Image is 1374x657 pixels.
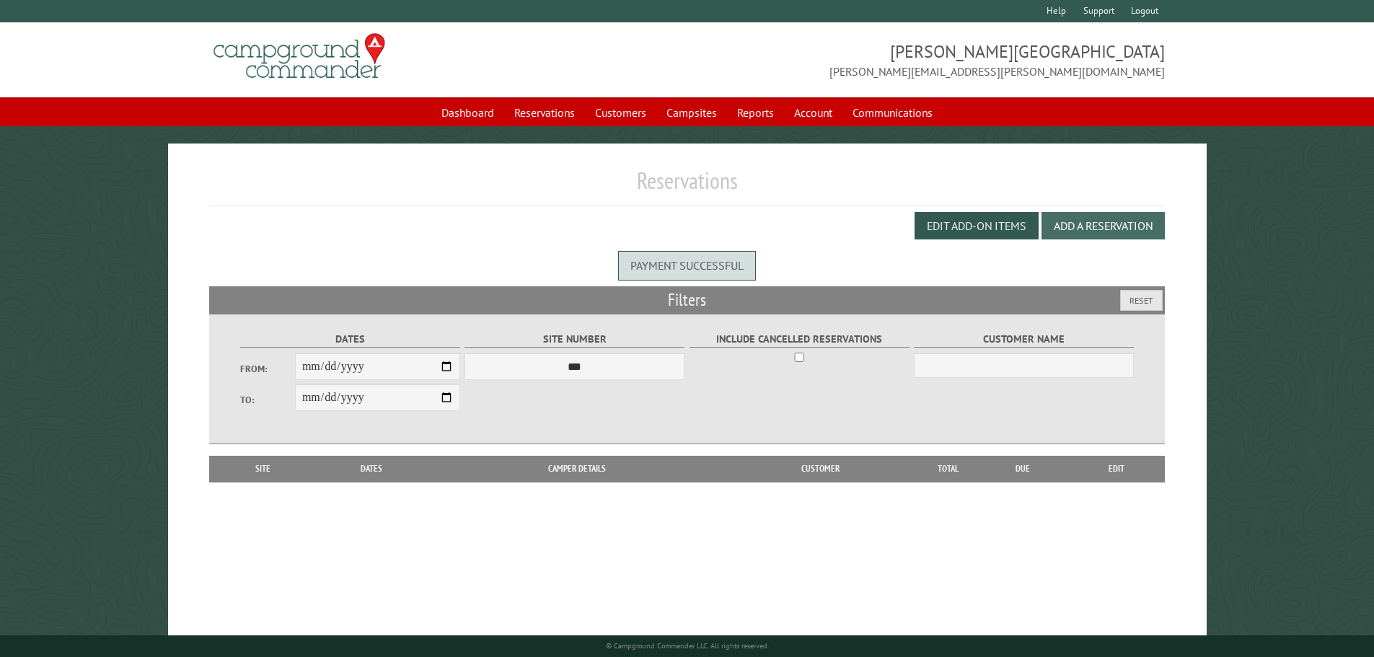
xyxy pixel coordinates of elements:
[914,331,1134,348] label: Customer Name
[310,456,433,482] th: Dates
[606,641,769,651] small: © Campground Commander LLC. All rights reserved.
[240,362,295,376] label: From:
[240,393,295,407] label: To:
[433,456,721,482] th: Camper Details
[721,456,920,482] th: Customer
[618,251,756,280] div: Payment successful
[1041,212,1165,239] button: Add a Reservation
[506,99,583,126] a: Reservations
[728,99,783,126] a: Reports
[216,456,310,482] th: Site
[658,99,726,126] a: Campsites
[240,331,460,348] label: Dates
[915,212,1039,239] button: Edit Add-on Items
[920,456,977,482] th: Total
[977,456,1068,482] th: Due
[433,99,503,126] a: Dashboard
[464,331,684,348] label: Site Number
[209,286,1166,314] h2: Filters
[687,40,1166,80] span: [PERSON_NAME][GEOGRAPHIC_DATA] [PERSON_NAME][EMAIL_ADDRESS][PERSON_NAME][DOMAIN_NAME]
[690,331,910,348] label: Include Cancelled Reservations
[209,28,389,84] img: Campground Commander
[586,99,655,126] a: Customers
[209,167,1166,206] h1: Reservations
[844,99,941,126] a: Communications
[785,99,841,126] a: Account
[1068,456,1166,482] th: Edit
[1120,290,1163,311] button: Reset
